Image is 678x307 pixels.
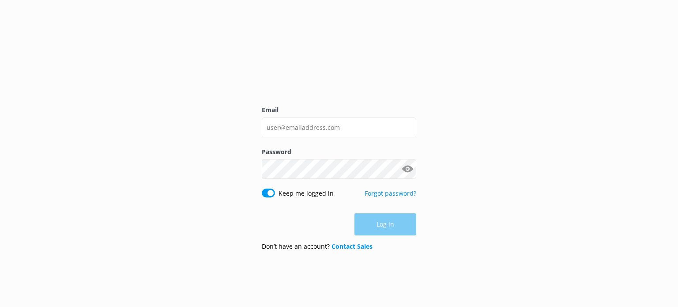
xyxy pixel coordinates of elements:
input: user@emailaddress.com [262,117,416,137]
label: Email [262,105,416,115]
a: Contact Sales [331,242,373,250]
p: Don’t have an account? [262,242,373,251]
label: Keep me logged in [279,189,334,198]
label: Password [262,147,416,157]
button: Show password [399,160,416,178]
a: Forgot password? [365,189,416,197]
